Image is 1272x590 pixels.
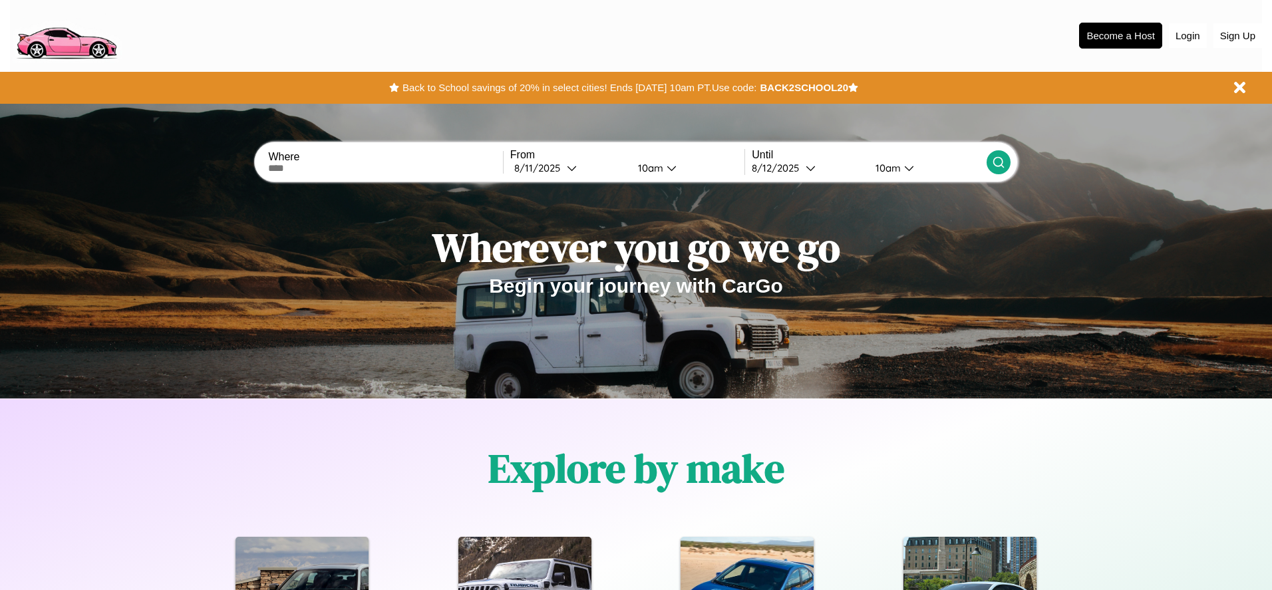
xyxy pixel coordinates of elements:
div: 8 / 12 / 2025 [752,162,806,174]
label: Where [268,151,502,163]
button: 10am [865,161,986,175]
div: 8 / 11 / 2025 [514,162,567,174]
button: Become a Host [1079,23,1162,49]
label: Until [752,149,986,161]
b: BACK2SCHOOL20 [760,82,848,93]
div: 10am [631,162,667,174]
button: Back to School savings of 20% in select cities! Ends [DATE] 10am PT.Use code: [399,78,760,97]
div: 10am [869,162,904,174]
label: From [510,149,744,161]
button: 8/11/2025 [510,161,627,175]
button: 10am [627,161,744,175]
h1: Explore by make [488,441,784,496]
img: logo [10,7,122,63]
button: Sign Up [1213,23,1262,48]
button: Login [1169,23,1207,48]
